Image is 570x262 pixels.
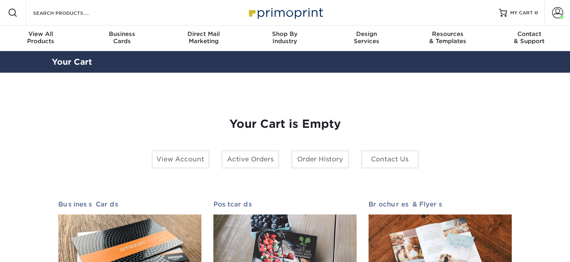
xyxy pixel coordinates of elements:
a: Shop ByIndustry [244,26,325,51]
a: Order History [291,150,349,169]
a: View Account [152,150,209,169]
span: Contact [489,30,570,38]
a: Contact& Support [489,26,570,51]
div: & Support [489,30,570,45]
div: Services [326,30,407,45]
span: MY CART [510,10,533,16]
h1: Your Cart is Empty [58,117,512,131]
span: Direct Mail [163,30,244,38]
a: DesignServices [326,26,407,51]
span: 0 [534,10,538,16]
span: Design [326,30,407,38]
input: SEARCH PRODUCTS..... [32,8,110,18]
div: Marketing [163,30,244,45]
div: Cards [81,30,163,45]
h2: Brochures & Flyers [369,200,512,208]
a: Contact Us [361,150,419,169]
span: Business [81,30,163,38]
div: & Templates [407,30,489,45]
a: Active Orders [221,150,279,169]
a: Direct MailMarketing [163,26,244,51]
span: Shop By [244,30,325,38]
a: BusinessCards [81,26,163,51]
a: Your Cart [52,57,92,67]
a: Resources& Templates [407,26,489,51]
h2: Postcards [213,200,357,208]
h2: Business Cards [58,200,201,208]
img: Primoprint [245,4,325,21]
div: Industry [244,30,325,45]
span: Resources [407,30,489,38]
